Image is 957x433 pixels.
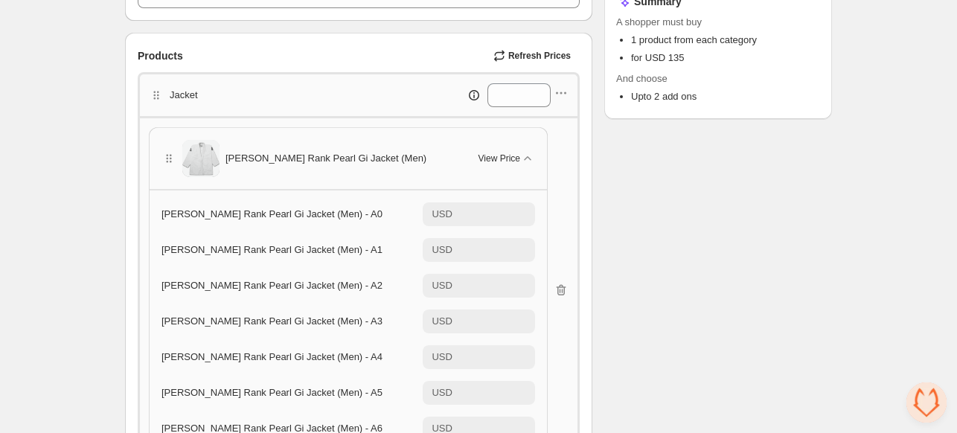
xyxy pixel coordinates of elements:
span: [PERSON_NAME] Rank Pearl Gi Jacket (Men) - A0 [161,208,383,219]
span: Refresh Prices [508,50,571,62]
span: [PERSON_NAME] Rank Pearl Gi Jacket (Men) - A1 [161,244,383,255]
span: [PERSON_NAME] Rank Pearl Gi Jacket (Men) [225,151,426,166]
span: [PERSON_NAME] Rank Pearl Gi Jacket (Men) - A5 [161,387,383,398]
div: USD [432,278,452,293]
span: A shopper must buy [616,15,820,30]
li: for USD 135 [631,51,820,65]
div: USD [432,207,452,222]
span: [PERSON_NAME] Rank Pearl Gi Jacket (Men) - A3 [161,315,383,327]
span: [PERSON_NAME] Rank Pearl Gi Jacket (Men) - A4 [161,351,383,362]
span: View Price [478,153,520,164]
button: Refresh Prices [487,45,580,66]
li: 1 product from each category [631,33,820,48]
a: Open chat [906,382,947,423]
div: USD [432,350,452,365]
img: Gracie Rank Pearl Gi Jacket (Men) [182,135,220,182]
div: USD [432,243,452,257]
span: [PERSON_NAME] Rank Pearl Gi Jacket (Men) - A2 [161,280,383,291]
span: And choose [616,71,820,86]
li: Upto 2 add ons [631,89,820,104]
button: View Price [470,147,544,170]
span: Products [138,48,183,63]
div: USD [432,385,452,400]
p: Jacket [170,88,198,103]
div: USD [432,314,452,329]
